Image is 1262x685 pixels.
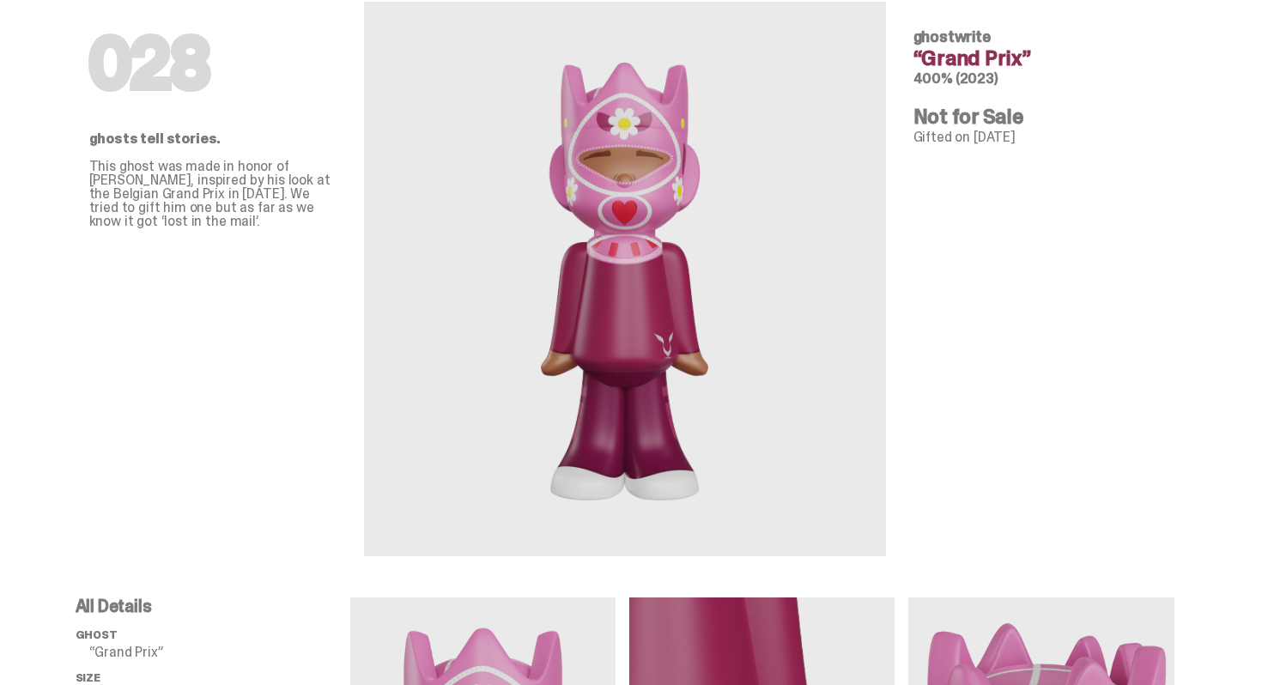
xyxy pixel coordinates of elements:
span: ghostwrite [913,27,991,47]
span: ghost [76,627,118,642]
p: This ghost was made in honor of [PERSON_NAME], inspired by his look at the Belgian Grand Prix in ... [89,160,337,228]
p: ghosts tell stories. [89,132,337,146]
span: Size [76,670,100,685]
p: All Details [76,597,350,615]
img: ghostwrite&ldquo;Grand Prix&rdquo; [523,43,727,515]
span: 400% (2023) [913,70,998,88]
h4: Not for Sale [913,106,1161,127]
h1: 028 [89,29,337,98]
p: “Grand Prix” [89,646,350,659]
h4: “Grand Prix” [913,48,1161,69]
p: Gifted on [DATE] [913,130,1161,144]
